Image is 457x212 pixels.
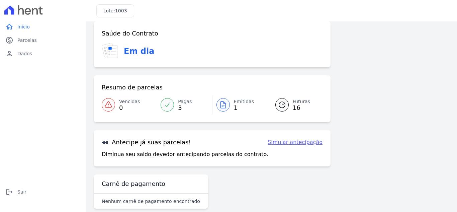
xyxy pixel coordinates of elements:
span: Parcelas [17,37,37,44]
span: Vencidas [119,98,140,105]
a: paidParcelas [3,33,83,47]
a: Simular antecipação [268,138,323,146]
a: Emitidas 1 [212,95,267,114]
span: Dados [17,50,32,57]
span: 3 [178,105,192,111]
span: 1003 [115,8,127,13]
span: Início [17,23,30,30]
p: Diminua seu saldo devedor antecipando parcelas do contrato. [102,150,268,158]
a: logoutSair [3,185,83,199]
a: homeInício [3,20,83,33]
span: Futuras [293,98,310,105]
span: Pagas [178,98,192,105]
a: Futuras 16 [267,95,323,114]
h3: Lote: [103,7,127,14]
span: Emitidas [234,98,254,105]
span: 16 [293,105,310,111]
h3: Carnê de pagamento [102,180,165,188]
span: 1 [234,105,254,111]
p: Nenhum carnê de pagamento encontrado [102,198,200,205]
i: logout [5,188,13,196]
i: person [5,50,13,58]
h3: Em dia [124,45,154,57]
i: home [5,23,13,31]
h3: Saúde do Contrato [102,29,158,38]
span: Sair [17,189,26,195]
h3: Antecipe já suas parcelas! [102,138,191,146]
a: Pagas 3 [157,95,212,114]
h3: Resumo de parcelas [102,83,163,91]
a: personDados [3,47,83,60]
a: Vencidas 0 [102,95,157,114]
span: 0 [119,105,140,111]
i: paid [5,36,13,44]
